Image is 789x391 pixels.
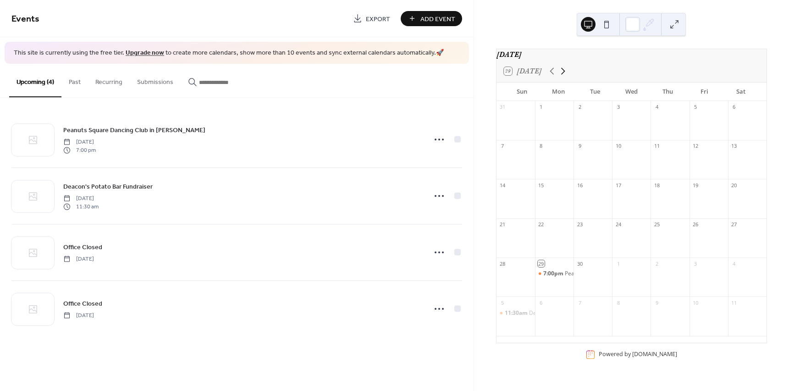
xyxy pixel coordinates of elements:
[63,311,94,319] span: [DATE]
[653,260,660,267] div: 2
[723,83,759,101] div: Sat
[576,260,583,267] div: 30
[615,104,622,111] div: 3
[11,10,39,28] span: Events
[731,299,738,306] div: 11
[497,49,767,60] div: [DATE]
[130,64,181,96] button: Submissions
[615,221,622,228] div: 24
[615,260,622,267] div: 1
[615,299,622,306] div: 8
[653,182,660,189] div: 18
[731,104,738,111] div: 6
[576,182,583,189] div: 16
[126,47,164,59] a: Upgrade now
[692,143,699,150] div: 12
[346,11,397,26] a: Export
[63,298,102,309] a: Office Closed
[538,143,545,150] div: 8
[499,260,506,267] div: 28
[653,221,660,228] div: 25
[538,104,545,111] div: 1
[653,299,660,306] div: 9
[576,221,583,228] div: 23
[540,83,577,101] div: Mon
[576,299,583,306] div: 7
[366,14,390,24] span: Export
[497,309,535,317] div: Deacon's Potato Bar Fundraiser
[63,203,99,211] span: 11:30 am
[731,143,738,150] div: 13
[63,182,153,191] span: Deacon's Potato Bar Fundraiser
[692,182,699,189] div: 19
[499,221,506,228] div: 21
[14,49,444,58] span: This site is currently using the free tier. to create more calendars, show more than 10 events an...
[692,260,699,267] div: 3
[420,14,455,24] span: Add Event
[565,270,691,278] div: Peanuts Square Dancing Club in [PERSON_NAME]
[499,104,506,111] div: 31
[499,182,506,189] div: 14
[576,104,583,111] div: 2
[504,83,541,101] div: Sun
[401,11,462,26] button: Add Event
[63,181,153,192] a: Deacon's Potato Bar Fundraiser
[692,221,699,228] div: 26
[731,260,738,267] div: 4
[63,242,102,252] a: Office Closed
[499,299,506,306] div: 5
[543,270,565,278] span: 7:00pm
[88,64,130,96] button: Recurring
[538,221,545,228] div: 22
[576,143,583,150] div: 9
[613,83,650,101] div: Wed
[499,143,506,150] div: 7
[63,146,96,155] span: 7:00 pm
[599,351,677,358] div: Powered by
[731,182,738,189] div: 20
[615,182,622,189] div: 17
[650,83,686,101] div: Thu
[653,143,660,150] div: 11
[538,182,545,189] div: 15
[686,83,723,101] div: Fri
[529,309,610,317] div: Deacon's Potato Bar Fundraiser
[63,138,96,146] span: [DATE]
[653,104,660,111] div: 4
[9,64,61,97] button: Upcoming (4)
[577,83,613,101] div: Tue
[538,260,545,267] div: 29
[731,221,738,228] div: 27
[538,299,545,306] div: 6
[63,255,94,263] span: [DATE]
[692,104,699,111] div: 5
[63,194,99,202] span: [DATE]
[505,309,529,317] span: 11:30am
[61,64,88,96] button: Past
[535,270,574,278] div: Peanuts Square Dancing Club in Crystal Hall
[632,351,677,358] a: [DOMAIN_NAME]
[692,299,699,306] div: 10
[63,125,205,135] a: Peanuts Square Dancing Club in [PERSON_NAME]
[615,143,622,150] div: 10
